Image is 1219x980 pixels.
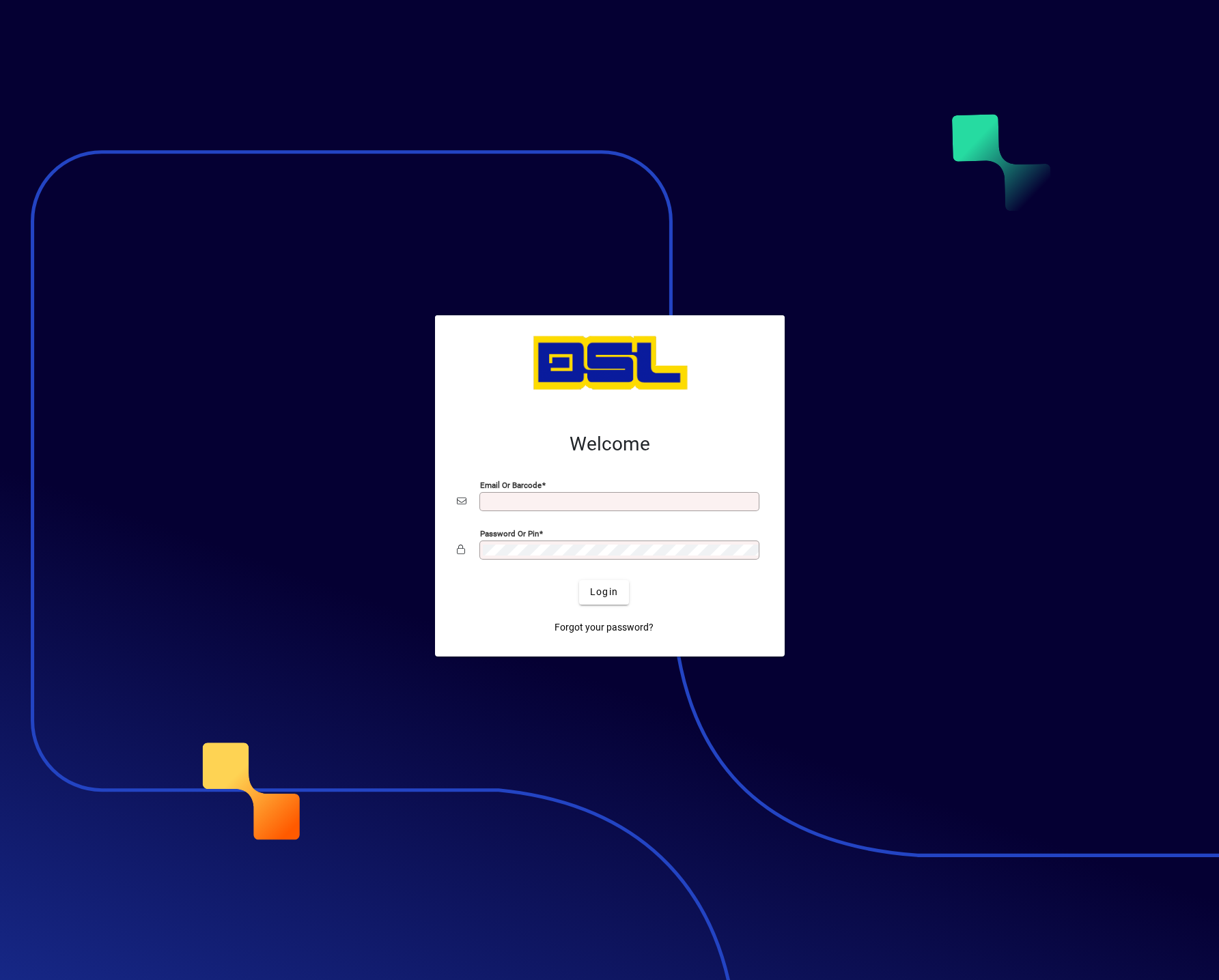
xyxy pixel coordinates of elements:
a: Forgot your password? [549,616,659,640]
span: Forgot your password? [555,620,654,635]
mat-label: Email or Barcode [480,480,542,489]
span: Login [590,585,618,599]
h2: Welcome [457,433,763,456]
mat-label: Password or Pin [480,528,539,538]
button: Login [579,580,629,605]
